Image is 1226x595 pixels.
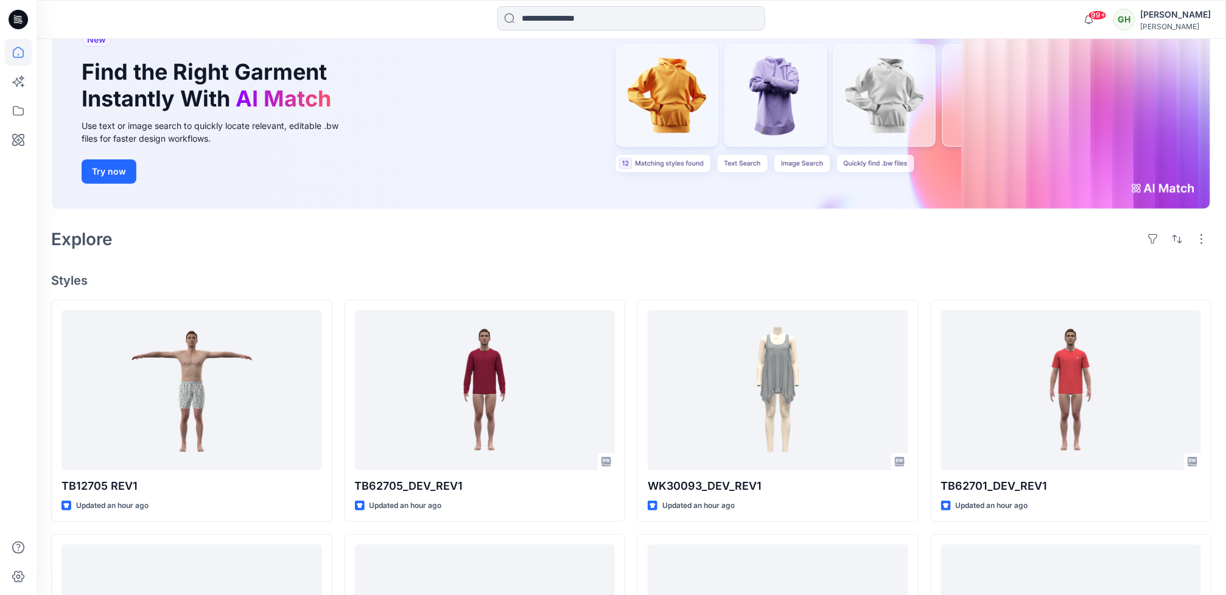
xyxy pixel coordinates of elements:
p: Updated an hour ago [956,499,1028,512]
span: 99+ [1088,10,1107,20]
h1: Find the Right Garment Instantly With [82,59,337,111]
p: TB62705_DEV_REV1 [355,478,615,495]
h2: Explore [51,229,113,249]
a: TB12705 REV1 [61,310,322,470]
p: Updated an hour ago [76,499,149,512]
p: TB62701_DEV_REV1 [941,478,1202,495]
div: [PERSON_NAME] [1140,22,1211,31]
p: WK30093_DEV_REV1 [648,478,908,495]
p: Updated an hour ago [662,499,735,512]
a: TB62701_DEV_REV1 [941,310,1202,470]
span: New [87,32,106,47]
h4: Styles [51,273,1211,288]
p: Updated an hour ago [370,499,442,512]
p: TB12705 REV1 [61,478,322,495]
div: GH [1113,9,1135,30]
span: AI Match [236,85,331,112]
a: TB62705_DEV_REV1 [355,310,615,470]
a: WK30093_DEV_REV1 [648,310,908,470]
button: Try now [82,159,136,184]
div: [PERSON_NAME] [1140,7,1211,22]
div: Use text or image search to quickly locate relevant, editable .bw files for faster design workflows. [82,119,356,145]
